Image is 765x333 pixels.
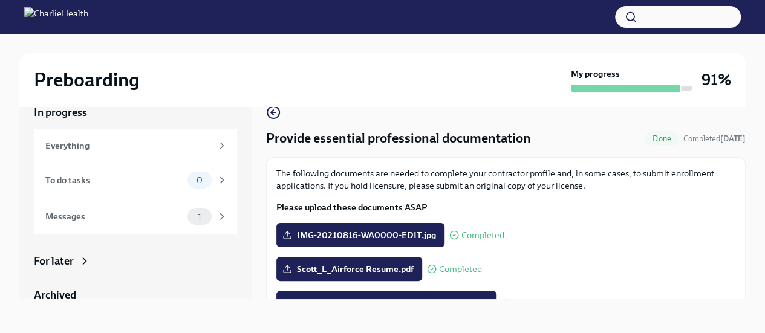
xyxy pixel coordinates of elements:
[34,162,237,198] a: To do tasks0
[34,129,237,162] a: Everything
[34,254,237,268] a: For later
[34,198,237,234] a: Messages1
[34,68,140,92] h2: Preboarding
[285,297,488,309] span: MSW_Walden University_Official Transcript.pdf
[461,231,504,240] span: Completed
[285,229,436,241] span: IMG-20210816-WA0000-EDIT.jpg
[683,134,746,143] span: Completed
[645,134,679,143] span: Done
[683,133,746,144] span: October 4th, 2025 14:37
[276,223,444,247] label: IMG-20210816-WA0000-EDIT.jpg
[45,139,212,152] div: Everything
[702,69,731,91] h3: 91%
[276,167,735,192] p: The following documents are needed to complete your contractor profile and, in some cases, to sub...
[720,134,746,143] strong: [DATE]
[34,254,74,268] div: For later
[571,68,620,80] strong: My progress
[190,212,209,221] span: 1
[276,257,422,281] label: Scott_L_Airforce Resume.pdf
[34,105,237,120] a: In progress
[276,202,427,213] strong: Please upload these documents ASAP
[45,173,183,187] div: To do tasks
[266,129,531,147] h4: Provide essential professional documentation
[34,288,237,302] a: Archived
[276,291,496,315] label: MSW_Walden University_Official Transcript.pdf
[513,299,556,308] span: Completed
[439,265,482,274] span: Completed
[45,210,183,223] div: Messages
[24,7,88,27] img: CharlieHealth
[189,176,210,185] span: 0
[285,263,414,275] span: Scott_L_Airforce Resume.pdf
